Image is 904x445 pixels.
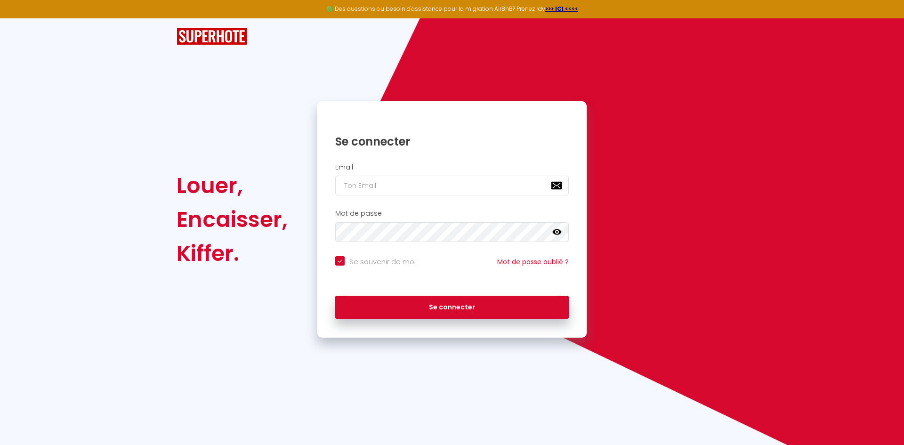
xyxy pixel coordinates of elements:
[177,28,247,45] img: SuperHote logo
[335,210,569,218] h2: Mot de passe
[335,176,569,195] input: Ton Email
[545,5,578,13] a: >>> ICI <<<<
[177,202,288,236] div: Encaisser,
[497,257,569,267] a: Mot de passe oublié ?
[335,296,569,319] button: Se connecter
[335,134,569,149] h1: Se connecter
[177,236,288,270] div: Kiffer.
[335,163,569,171] h2: Email
[177,169,288,202] div: Louer,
